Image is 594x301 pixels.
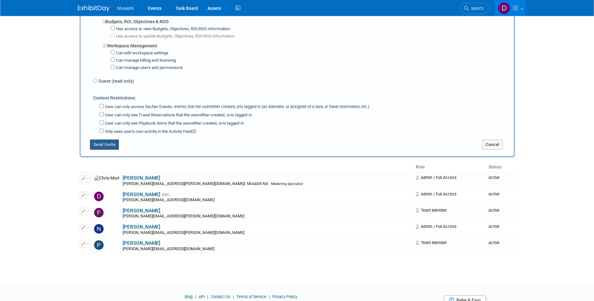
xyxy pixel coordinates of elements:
[206,294,210,299] span: |
[104,112,252,118] label: User can only see Travel Reservations that the user is tagged in
[416,240,447,245] span: Team Member
[115,58,176,64] label: Can manage billing and licensing
[272,294,297,299] a: Privacy Policy
[498,2,510,14] img: Daniel Agar
[97,78,134,84] label: Guest (read-only)
[94,240,104,250] img: Pierre Quenioux
[413,162,486,173] th: Role
[267,294,271,299] span: |
[488,208,500,213] span: Active
[236,294,266,299] a: Terms of Service
[469,6,483,11] span: Search
[191,121,223,126] span: either created, or
[123,192,160,197] a: [PERSON_NAME]
[123,214,412,219] div: [PERSON_NAME][EMAIL_ADDRESS][PERSON_NAME][DOMAIN_NAME]
[103,39,509,49] div: Workspace Management
[104,129,196,135] label: Only sees user's own activity in the Activity Feed
[94,192,104,201] img: Daniel Agar
[94,224,104,234] img: Nicholas Meng
[488,224,500,229] span: Active
[488,240,500,245] span: Active
[185,294,193,299] a: Blog
[94,175,119,181] img: Chris Morley
[482,140,503,150] button: Cancel
[94,208,104,217] img: Frederick Reinink
[210,104,240,109] span: either created, or
[104,120,244,127] label: User can only see Playbook items that the user is tagged in
[93,91,509,103] div: Content Restrictions:
[488,192,500,196] span: Active
[103,15,509,25] div: Budgets, ROI, Objectives & ROO
[123,240,160,246] a: [PERSON_NAME]
[123,224,160,230] a: [PERSON_NAME]
[460,3,489,14] a: Search
[244,181,245,186] span: |
[115,26,230,32] label: Has access to view Budgets, Objectives, ROI/ROO information
[117,6,134,11] span: Musashi
[416,224,457,229] span: Admin / Full Access
[172,104,369,109] span: -- events that the user is tagged in (as attendee, or assignee of a task, or travel reservation, ...
[271,182,303,186] span: Marketing Specialist
[161,193,170,197] span: (Me)
[115,65,183,71] label: Can manage users and permissions
[123,247,412,252] div: [PERSON_NAME][EMAIL_ADDRESS][DOMAIN_NAME]
[90,140,119,150] button: Send Invite
[78,5,110,12] img: ExhibitDay
[416,192,457,196] span: Admin / Full Access
[486,162,515,173] th: Status
[211,294,230,299] a: Contact Us
[104,104,369,110] label: User can only access his/her Events
[123,175,160,181] a: [PERSON_NAME]
[416,208,447,213] span: Team Member
[123,208,160,214] a: [PERSON_NAME]
[488,175,500,180] span: Active
[115,33,235,39] label: Has access to update Budgets, Objectives, ROI/ROO information
[123,230,412,236] div: [PERSON_NAME][EMAIL_ADDRESS][PERSON_NAME][DOMAIN_NAME]
[199,294,205,299] a: API
[123,198,412,203] div: [PERSON_NAME][EMAIL_ADDRESS][DOMAIN_NAME]
[416,175,457,180] span: Admin / Full Access
[245,181,270,186] span: Musashi NA
[231,294,236,299] span: |
[194,294,198,299] span: |
[199,113,231,117] span: either created, or
[123,181,412,187] div: [PERSON_NAME][EMAIL_ADDRESS][PERSON_NAME][DOMAIN_NAME]
[115,50,168,56] label: Can edit workspace settings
